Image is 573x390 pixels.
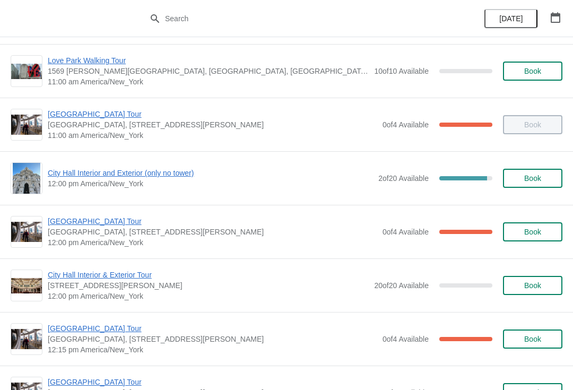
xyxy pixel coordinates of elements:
[524,228,541,236] span: Book
[503,169,562,188] button: Book
[503,330,562,349] button: Book
[503,276,562,295] button: Book
[48,237,377,248] span: 12:00 pm America/New_York
[48,291,369,301] span: 12:00 pm America/New_York
[48,270,369,280] span: City Hall Interior & Exterior Tour
[378,174,429,183] span: 2 of 20 Available
[524,67,541,75] span: Book
[48,227,377,237] span: [GEOGRAPHIC_DATA], [STREET_ADDRESS][PERSON_NAME]
[374,67,429,75] span: 10 of 10 Available
[374,281,429,290] span: 20 of 20 Available
[48,344,377,355] span: 12:15 pm America/New_York
[383,335,429,343] span: 0 of 4 Available
[48,178,373,189] span: 12:00 pm America/New_York
[164,9,430,28] input: Search
[524,174,541,183] span: Book
[503,62,562,81] button: Book
[48,168,373,178] span: City Hall Interior and Exterior (only no tower)
[48,334,377,344] span: [GEOGRAPHIC_DATA], [STREET_ADDRESS][PERSON_NAME]
[484,9,537,28] button: [DATE]
[48,280,369,291] span: [STREET_ADDRESS][PERSON_NAME]
[48,119,377,130] span: [GEOGRAPHIC_DATA], [STREET_ADDRESS][PERSON_NAME]
[48,55,369,66] span: Love Park Walking Tour
[11,115,42,135] img: City Hall Tower Tour | City Hall Visitor Center, 1400 John F Kennedy Boulevard Suite 121, Philade...
[383,120,429,129] span: 0 of 4 Available
[13,163,41,194] img: City Hall Interior and Exterior (only no tower) | | 12:00 pm America/New_York
[48,109,377,119] span: [GEOGRAPHIC_DATA] Tour
[48,76,369,87] span: 11:00 am America/New_York
[11,64,42,79] img: Love Park Walking Tour | 1569 John F Kennedy Boulevard, Philadelphia, PA, USA | 11:00 am America/...
[11,222,42,242] img: City Hall Tower Tour | City Hall Visitor Center, 1400 John F Kennedy Boulevard Suite 121, Philade...
[11,329,42,350] img: City Hall Tower Tour | City Hall Visitor Center, 1400 John F Kennedy Boulevard Suite 121, Philade...
[48,323,377,334] span: [GEOGRAPHIC_DATA] Tour
[48,66,369,76] span: 1569 [PERSON_NAME][GEOGRAPHIC_DATA], [GEOGRAPHIC_DATA], [GEOGRAPHIC_DATA], [GEOGRAPHIC_DATA]
[383,228,429,236] span: 0 of 4 Available
[499,14,523,23] span: [DATE]
[11,278,42,293] img: City Hall Interior & Exterior Tour | 1400 John F Kennedy Boulevard, Suite 121, Philadelphia, PA, ...
[524,335,541,343] span: Book
[48,130,377,141] span: 11:00 am America/New_York
[503,222,562,241] button: Book
[48,377,377,387] span: [GEOGRAPHIC_DATA] Tour
[524,281,541,290] span: Book
[48,216,377,227] span: [GEOGRAPHIC_DATA] Tour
